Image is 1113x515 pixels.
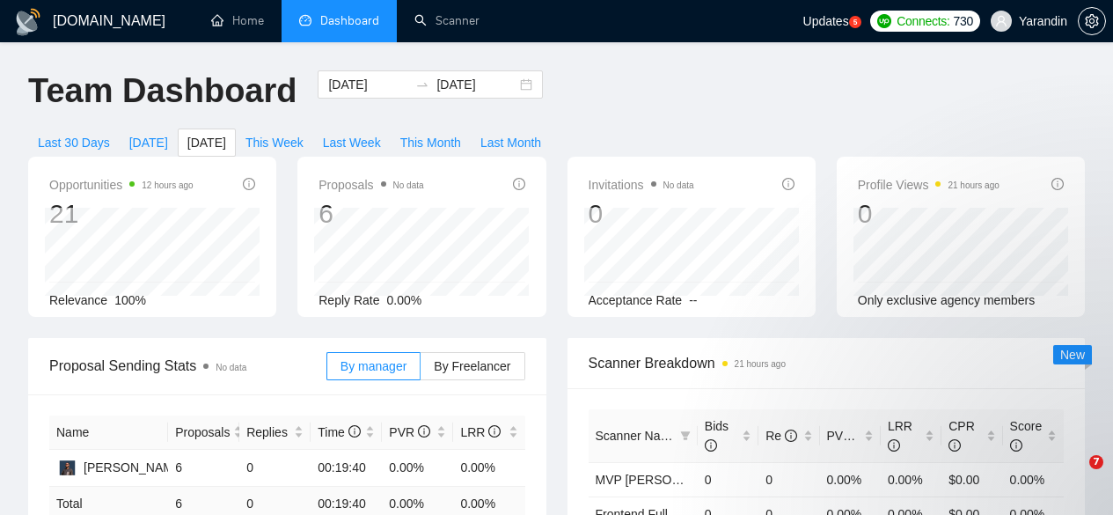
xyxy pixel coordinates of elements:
[735,359,786,369] time: 21 hours ago
[1051,178,1064,190] span: info-circle
[434,359,510,373] span: By Freelancer
[319,293,379,307] span: Reply Rate
[239,450,311,487] td: 0
[881,462,941,497] td: 0.00%
[382,450,453,487] td: 0.00%
[49,174,194,195] span: Opportunities
[14,8,42,36] img: logo
[340,359,406,373] span: By manager
[858,293,1036,307] span: Only exclusive agency members
[596,473,727,487] a: MVP [PERSON_NAME]
[415,77,429,92] span: to
[677,423,694,449] span: filter
[28,129,120,157] button: Last 30 Days
[436,75,516,94] input: End date
[513,178,525,190] span: info-circle
[418,425,430,438] span: info-circle
[877,14,891,28] img: upwork-logo.png
[323,133,381,152] span: Last Week
[941,462,1002,497] td: $0.00
[246,423,290,442] span: Replies
[858,197,1000,231] div: 0
[1078,7,1106,35] button: setting
[849,16,861,28] a: 5
[897,11,949,31] span: Connects:
[120,129,178,157] button: [DATE]
[216,363,246,372] span: No data
[49,355,326,377] span: Proposal Sending Stats
[243,178,255,190] span: info-circle
[1089,455,1103,469] span: 7
[1003,462,1064,497] td: 0.00%
[311,450,382,487] td: 00:19:40
[348,425,361,438] span: info-circle
[948,180,999,190] time: 21 hours ago
[142,180,193,190] time: 12 hours ago
[758,462,819,497] td: 0
[705,439,717,452] span: info-circle
[38,133,110,152] span: Last 30 Days
[680,430,691,441] span: filter
[393,180,424,190] span: No data
[319,197,423,231] div: 6
[114,293,146,307] span: 100%
[84,458,185,477] div: [PERSON_NAME]
[49,416,168,450] th: Name
[954,11,973,31] span: 730
[414,13,480,28] a: searchScanner
[460,425,501,439] span: LRR
[400,133,461,152] span: This Month
[765,429,797,443] span: Re
[480,133,541,152] span: Last Month
[782,178,794,190] span: info-circle
[299,14,311,26] span: dashboard
[858,174,1000,195] span: Profile Views
[689,293,697,307] span: --
[995,15,1007,27] span: user
[589,352,1065,374] span: Scanner Breakdown
[589,197,694,231] div: 0
[320,13,379,28] span: Dashboard
[178,129,236,157] button: [DATE]
[318,425,360,439] span: Time
[389,425,430,439] span: PVR
[589,174,694,195] span: Invitations
[453,450,524,487] td: 0.00%
[239,416,311,450] th: Replies
[245,133,304,152] span: This Week
[471,129,551,157] button: Last Month
[168,416,239,450] th: Proposals
[391,129,471,157] button: This Month
[313,129,391,157] button: Last Week
[488,425,501,438] span: info-circle
[319,174,423,195] span: Proposals
[1078,14,1106,28] a: setting
[328,75,408,94] input: Start date
[211,13,264,28] a: homeHome
[168,450,239,487] td: 6
[187,133,226,152] span: [DATE]
[129,133,168,152] span: [DATE]
[589,293,683,307] span: Acceptance Rate
[1053,455,1095,497] iframe: Intercom live chat
[1079,14,1105,28] span: setting
[236,129,313,157] button: This Week
[415,77,429,92] span: swap-right
[49,293,107,307] span: Relevance
[705,419,729,452] span: Bids
[49,197,194,231] div: 21
[663,180,694,190] span: No data
[698,462,758,497] td: 0
[56,457,78,479] img: DS
[853,18,857,26] text: 5
[28,70,297,112] h1: Team Dashboard
[175,423,230,442] span: Proposals
[387,293,422,307] span: 0.00%
[56,460,185,474] a: DS[PERSON_NAME]
[596,429,677,443] span: Scanner Name
[803,14,849,28] span: Updates
[820,462,881,497] td: 0.00%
